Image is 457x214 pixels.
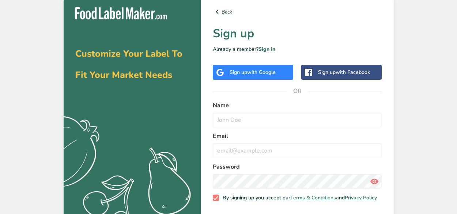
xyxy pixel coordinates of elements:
a: Privacy Policy [345,194,377,201]
span: Customize Your Label To Fit Your Market Needs [75,48,182,81]
p: Already a member? [213,45,382,53]
span: with Google [247,69,276,76]
span: By signing up you accept our and [219,195,377,201]
div: Sign up [230,68,276,76]
a: Back [213,7,382,16]
a: Sign in [258,46,275,53]
label: Name [213,101,382,110]
label: Email [213,132,382,140]
span: OR [286,80,308,102]
input: email@example.com [213,143,382,158]
label: Password [213,162,382,171]
span: with Facebook [336,69,370,76]
h1: Sign up [213,25,382,42]
div: Sign up [318,68,370,76]
img: Food Label Maker [75,7,167,19]
input: John Doe [213,113,382,127]
a: Terms & Conditions [290,194,336,201]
